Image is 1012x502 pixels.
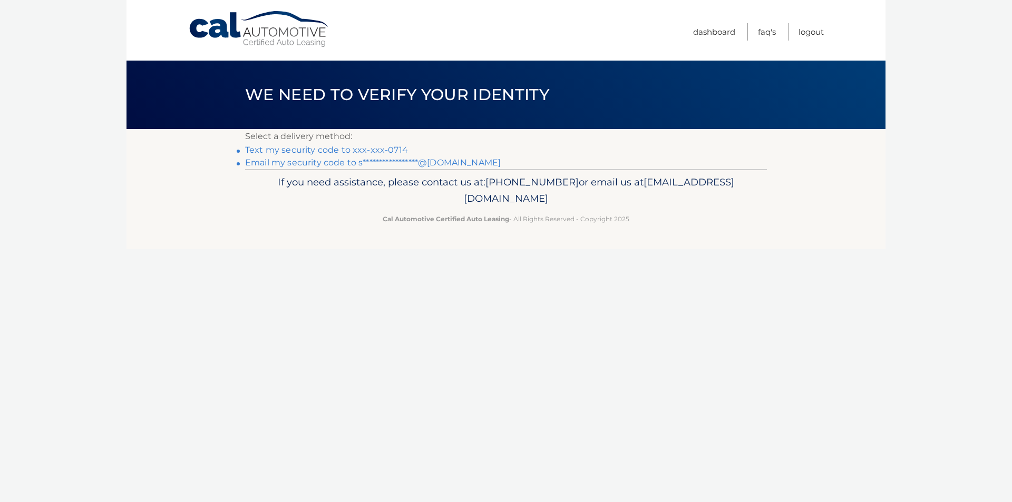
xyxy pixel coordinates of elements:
[485,176,579,188] span: [PHONE_NUMBER]
[245,145,408,155] a: Text my security code to xxx-xxx-0714
[188,11,330,48] a: Cal Automotive
[693,23,735,41] a: Dashboard
[383,215,509,223] strong: Cal Automotive Certified Auto Leasing
[245,85,549,104] span: We need to verify your identity
[252,174,760,208] p: If you need assistance, please contact us at: or email us at
[758,23,776,41] a: FAQ's
[799,23,824,41] a: Logout
[245,129,767,144] p: Select a delivery method:
[252,213,760,224] p: - All Rights Reserved - Copyright 2025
